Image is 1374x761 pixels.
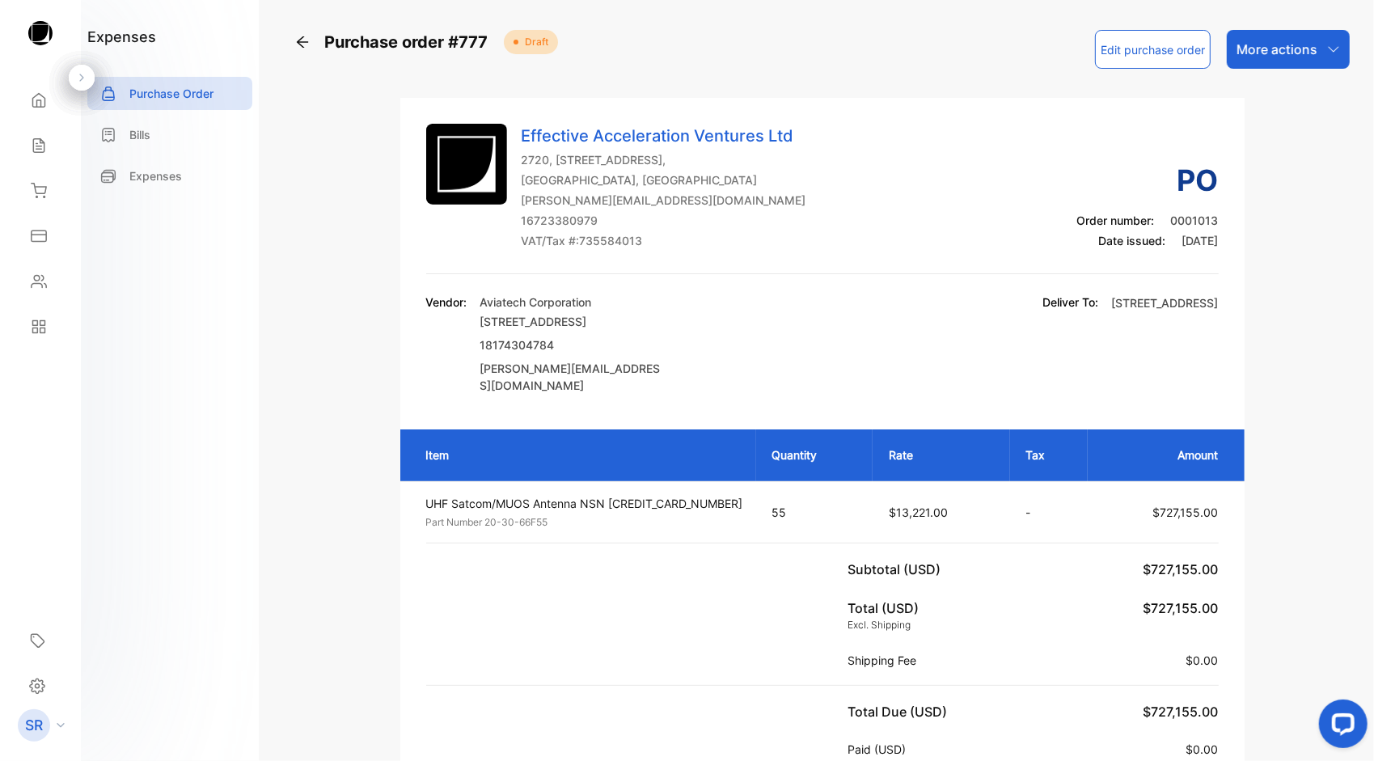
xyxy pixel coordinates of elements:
[1043,294,1099,311] p: Deliver To:
[1153,505,1219,519] span: $727,155.00
[129,85,213,102] p: Purchase Order
[129,167,182,184] p: Expenses
[1026,446,1072,463] p: Tax
[1095,30,1211,69] button: Edit purchase order
[848,741,913,758] p: Paid (USD)
[522,124,806,148] p: Effective Acceleration Ventures Ltd
[1077,232,1219,249] p: Date issued:
[1182,234,1219,247] span: [DATE]
[1112,292,1219,315] p: [STREET_ADDRESS]
[1077,212,1219,229] p: Order number:
[1227,30,1350,69] button: More actions
[518,35,548,49] span: Draft
[1077,159,1219,202] h3: PO
[772,504,856,521] p: 55
[1306,693,1374,761] iframe: LiveChat chat widget
[129,126,150,143] p: Bills
[28,21,53,45] img: logo
[889,505,948,519] span: $13,221.00
[889,446,994,463] p: Rate
[426,294,467,311] p: Vendor:
[522,212,806,229] p: 16723380979
[1186,742,1219,756] span: $0.00
[25,715,43,736] p: SR
[480,294,666,311] p: Aviatech Corporation
[1171,214,1219,227] span: 0001013
[522,232,806,249] p: VAT/Tax #: 735584013
[1144,561,1219,577] span: $727,155.00
[480,311,666,333] p: [STREET_ADDRESS]
[87,77,252,110] a: Purchase Order
[522,171,806,188] p: [GEOGRAPHIC_DATA], [GEOGRAPHIC_DATA]
[426,515,743,530] p: Part Number 20-30-66F55
[480,360,666,394] p: [PERSON_NAME][EMAIL_ADDRESS][DOMAIN_NAME]
[1026,504,1072,521] p: -
[324,30,497,54] span: Purchase order #777
[848,598,920,618] p: Total (USD)
[426,446,740,463] p: Item
[772,446,856,463] p: Quantity
[1237,40,1317,59] p: More actions
[1104,446,1219,463] p: Amount
[848,702,954,721] p: Total Due (USD)
[848,560,948,579] p: Subtotal (USD)
[87,118,252,151] a: Bills
[848,618,920,632] p: Excl. Shipping
[1186,653,1219,667] span: $0.00
[87,26,156,48] h1: expenses
[87,159,252,192] a: Expenses
[1144,704,1219,720] span: $727,155.00
[480,336,666,353] p: 18174304784
[426,495,743,512] p: UHF Satcom/MUOS Antenna NSN [CREDIT_CARD_NUMBER]
[426,124,507,205] img: Company Logo
[848,652,924,669] p: Shipping Fee
[1144,600,1219,616] span: $727,155.00
[522,192,806,209] p: [PERSON_NAME][EMAIL_ADDRESS][DOMAIN_NAME]
[522,151,806,168] p: 2720, [STREET_ADDRESS],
